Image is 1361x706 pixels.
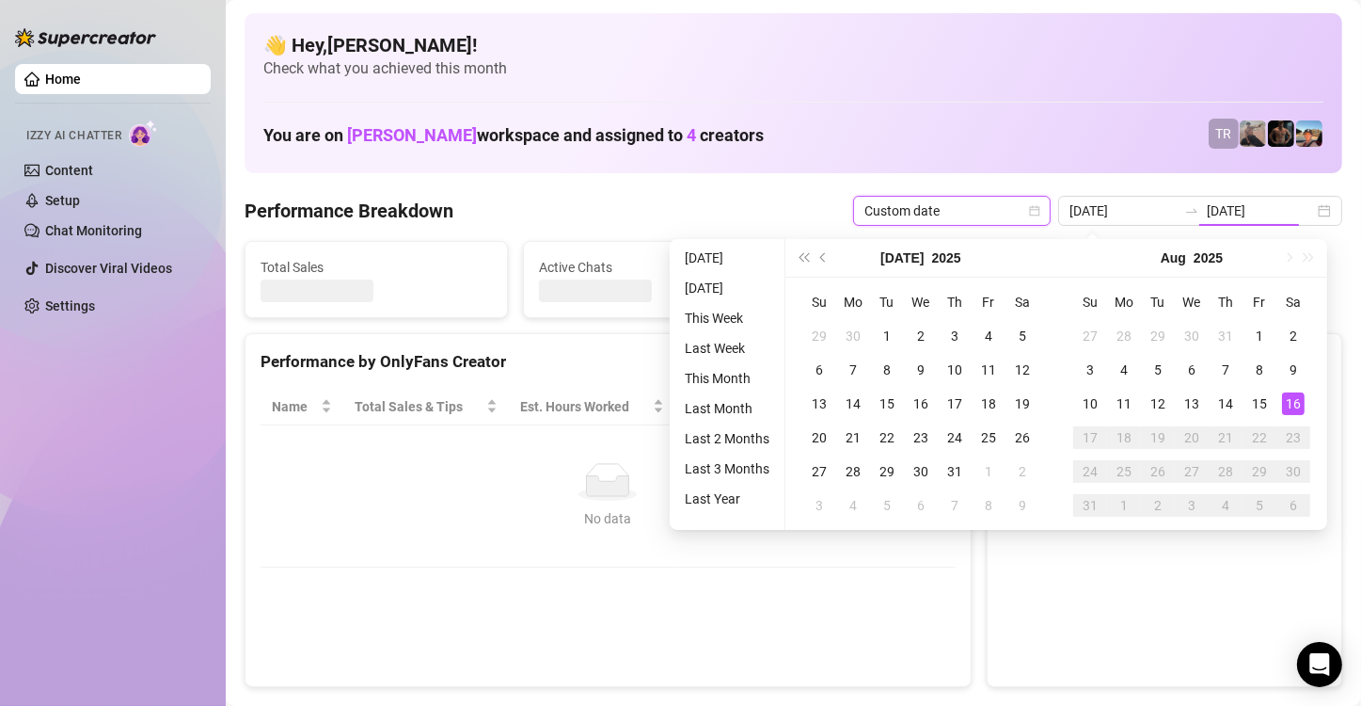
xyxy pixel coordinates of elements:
[1069,201,1177,221] input: Start date
[1216,123,1232,144] span: TR
[520,396,649,417] div: Est. Hours Worked
[687,396,775,417] span: Sales / Hour
[279,508,937,529] div: No data
[261,389,343,425] th: Name
[129,120,158,147] img: AI Chatter
[1029,205,1040,217] span: calendar
[261,257,492,278] span: Total Sales
[817,257,1049,278] span: Messages Sent
[539,257,770,278] span: Active Chats
[355,396,483,417] span: Total Sales & Tips
[245,198,453,224] h4: Performance Breakdown
[1207,201,1314,221] input: End date
[263,58,1323,79] span: Check what you achieved this month
[1297,642,1342,687] div: Open Intercom Messenger
[675,389,801,425] th: Sales / Hour
[45,223,142,238] a: Chat Monitoring
[45,298,95,313] a: Settings
[343,389,509,425] th: Total Sales & Tips
[1240,120,1266,147] img: LC
[347,125,477,145] span: [PERSON_NAME]
[812,396,928,417] span: Chat Conversion
[45,261,172,276] a: Discover Viral Videos
[45,193,80,208] a: Setup
[26,127,121,145] span: Izzy AI Chatter
[687,125,696,145] span: 4
[1003,349,1326,375] div: Sales by OnlyFans Creator
[261,349,956,375] div: Performance by OnlyFans Creator
[1296,120,1322,147] img: Zach
[272,396,317,417] span: Name
[263,32,1323,58] h4: 👋 Hey, [PERSON_NAME] !
[800,389,955,425] th: Chat Conversion
[45,72,81,87] a: Home
[15,28,156,47] img: logo-BBDzfeDw.svg
[45,163,93,178] a: Content
[1184,203,1199,218] span: to
[263,125,764,146] h1: You are on workspace and assigned to creators
[864,197,1039,225] span: Custom date
[1268,120,1294,147] img: Trent
[1184,203,1199,218] span: swap-right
